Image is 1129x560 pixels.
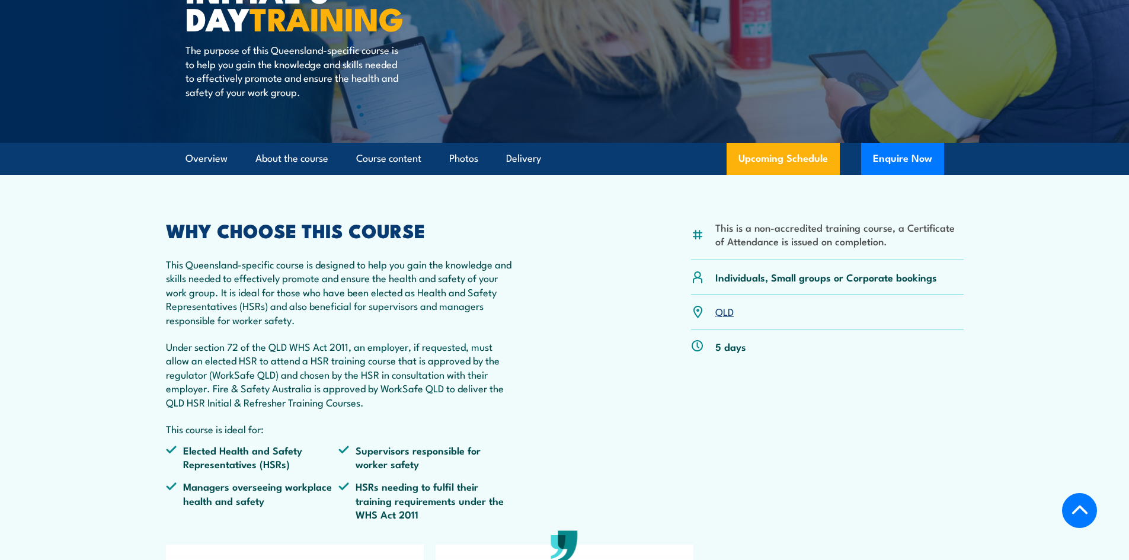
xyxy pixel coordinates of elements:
[166,340,512,409] p: Under section 72 of the QLD WHS Act 2011, an employer, if requested, must allow an elected HSR to...
[338,479,511,521] li: HSRs needing to fulfil their training requirements under the WHS Act 2011
[166,422,512,436] p: This course is ideal for:
[185,43,402,98] p: The purpose of this Queensland-specific course is to help you gain the knowledge and skills neede...
[715,220,964,248] li: This is a non-accredited training course, a Certificate of Attendance is issued on completion.
[356,143,421,174] a: Course content
[166,443,339,471] li: Elected Health and Safety Representatives (HSRs)
[166,222,512,238] h2: WHY CHOOSE THIS COURSE
[166,257,512,327] p: This Queensland-specific course is designed to help you gain the knowledge and skills needed to e...
[727,143,840,175] a: Upcoming Schedule
[861,143,944,175] button: Enquire Now
[506,143,541,174] a: Delivery
[338,443,511,471] li: Supervisors responsible for worker safety
[715,340,746,353] p: 5 days
[166,479,339,521] li: Managers overseeing workplace health and safety
[715,304,734,318] a: QLD
[255,143,328,174] a: About the course
[715,270,937,284] p: Individuals, Small groups or Corporate bookings
[449,143,478,174] a: Photos
[185,143,228,174] a: Overview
